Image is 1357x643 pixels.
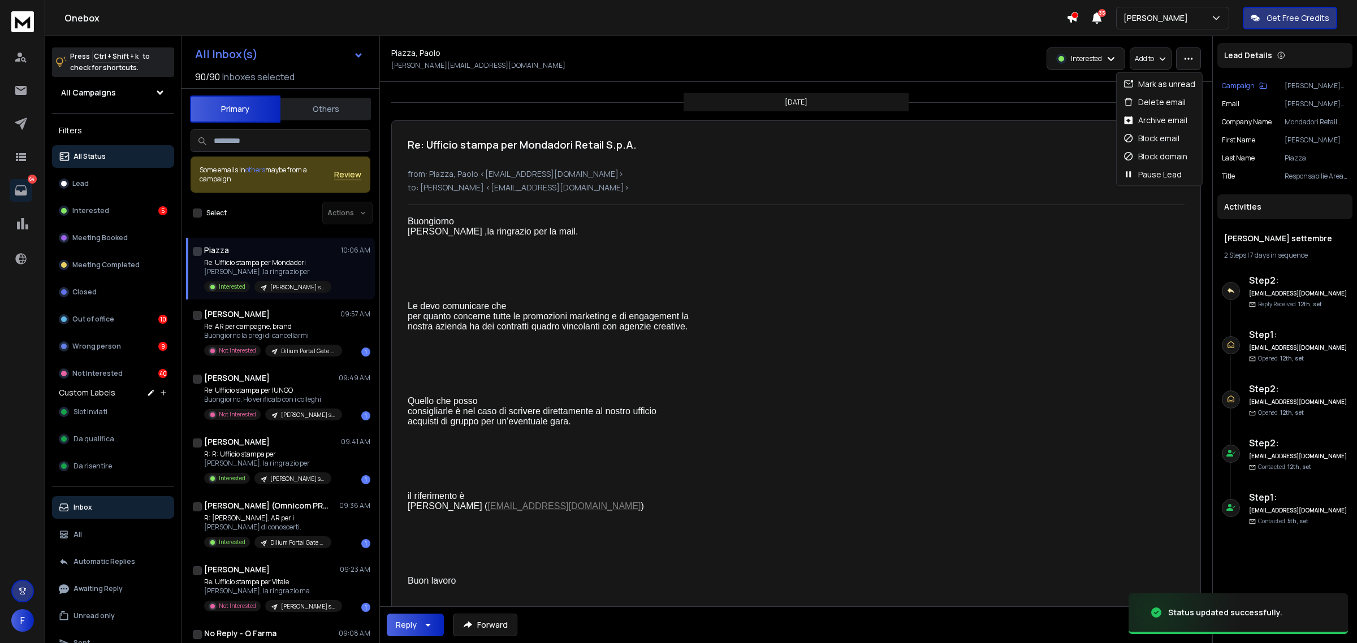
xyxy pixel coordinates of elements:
h1: No Reply - Q Farma [204,628,276,639]
p: Unread only [74,611,115,620]
p: Mondadori Retail S.p.A. [1285,118,1348,127]
h3: Inboxes selected [222,70,295,84]
p: Meeting Completed [72,260,140,270]
h1: [PERSON_NAME] (Omnicom PR Group) [204,500,329,511]
span: il riferimento è [PERSON_NAME] ( [408,491,487,511]
p: Campaign [1222,81,1255,90]
p: Automatic Replies [74,557,135,566]
div: 1 [361,475,370,484]
p: Lead Details [1224,50,1272,61]
p: Add to [1135,54,1154,63]
div: Activities [1217,194,1352,219]
h1: Piazza [204,245,229,256]
button: Primary [190,95,280,123]
span: 90 / 90 [195,70,220,84]
p: Company Name [1222,118,1272,127]
div: Delete email [1123,97,1186,108]
p: Closed [72,288,97,297]
h1: [PERSON_NAME] [204,372,270,384]
h6: [EMAIL_ADDRESS][DOMAIN_NAME] [1249,506,1348,515]
div: 1 [361,539,370,548]
p: Get Free Credits [1267,12,1329,24]
img: logo [11,11,34,32]
h6: [EMAIL_ADDRESS][DOMAIN_NAME] [1249,289,1348,298]
span: ) [641,501,644,511]
p: Out of office [72,315,114,324]
span: 35 [1098,9,1106,17]
p: Inbox [74,503,92,512]
span: 12th, set [1280,354,1304,362]
span: Ctrl + Shift + k [92,50,140,63]
p: All Status [74,152,106,161]
h1: Re: Ufficio stampa per Mondadori Retail S.p.A. [408,137,637,153]
span: 12th, set [1298,300,1322,308]
div: | [1224,251,1346,260]
span: Le devo comunicare che per quanto concerne tutte le promozioni marketing e di engagement la nostr... [408,301,689,331]
span: 12th, set [1280,409,1304,416]
span: 2 Steps [1224,250,1246,260]
p: [PERSON_NAME][EMAIL_ADDRESS][DOMAIN_NAME] [391,61,565,70]
h6: Step 1 : [1249,328,1348,341]
p: Opened [1258,409,1304,417]
p: Wrong person [72,342,121,351]
h1: Piazza, Paolo [391,47,440,59]
p: Buongiorno, Ho verificato con i colleghi [204,395,340,404]
p: Awaiting Reply [74,584,123,593]
div: Reply [396,619,417,631]
span: others [245,165,265,175]
p: [PERSON_NAME] settembre [270,475,325,483]
h1: [PERSON_NAME] [204,436,270,448]
p: Lead [72,179,89,188]
div: 1 [361,347,370,357]
p: Re: Ufficio stampa per Mondadori [204,258,331,267]
span: Slot Inviati [74,407,107,416]
p: Buongiorno la pregi di cancellarmi [204,331,340,340]
span: Review [334,169,361,180]
span: 12th, set [1287,463,1311,471]
h6: [EMAIL_ADDRESS][DOMAIN_NAME] [1249,398,1348,406]
button: Forward [453,614,517,636]
p: Dilium Portal Gate - campagna orizzontale [270,538,325,547]
h1: All Campaigns [61,87,116,98]
p: Email [1222,99,1239,108]
p: All [74,530,82,539]
p: Not Interested [72,369,123,378]
div: Some emails in maybe from a campaign [200,166,334,184]
p: from: Piazza, Paolo <[EMAIL_ADDRESS][DOMAIN_NAME]> [408,168,1185,180]
div: 9 [158,342,167,351]
p: Interested [219,474,245,483]
p: Re: Ufficio stampa per Vitale [204,577,340,586]
div: Mark as unread [1123,79,1195,90]
h6: Step 2 : [1249,436,1348,450]
div: Block domain [1123,151,1187,162]
span: F [11,609,34,632]
p: [PERSON_NAME] [1123,12,1192,24]
p: [PERSON_NAME] settembre [281,602,335,611]
p: [PERSON_NAME], la ringrazio per [204,459,331,468]
p: Interested [219,283,245,291]
label: Select [206,208,227,218]
span: [EMAIL_ADDRESS][DOMAIN_NAME] [487,501,641,511]
h1: [PERSON_NAME] settembre [1224,233,1346,244]
h6: Step 2 : [1249,273,1348,287]
p: [PERSON_NAME] settembre [1285,81,1348,90]
p: Interested [219,538,245,546]
div: 10 [158,315,167,324]
div: Archive email [1123,115,1187,126]
p: 09:23 AM [340,565,370,574]
p: Dilium Portal Gate - agenzie di marketing [281,347,335,355]
p: Contacted [1258,463,1311,471]
span: Buon lavoro [408,576,456,585]
p: Not Interested [219,346,256,355]
p: Interested [72,206,109,215]
p: Responsabilie Area Marketing [1285,172,1348,181]
button: Others [280,97,371,121]
p: Reply Received [1258,300,1322,309]
h3: Custom Labels [59,387,115,398]
span: 7 days in sequence [1250,250,1308,260]
h1: Onebox [64,11,1066,25]
span: Da qualificare [74,435,121,444]
p: R: R: Ufficio stampa per [204,450,331,459]
p: 10:06 AM [341,246,370,255]
p: Piazza [1285,154,1348,163]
